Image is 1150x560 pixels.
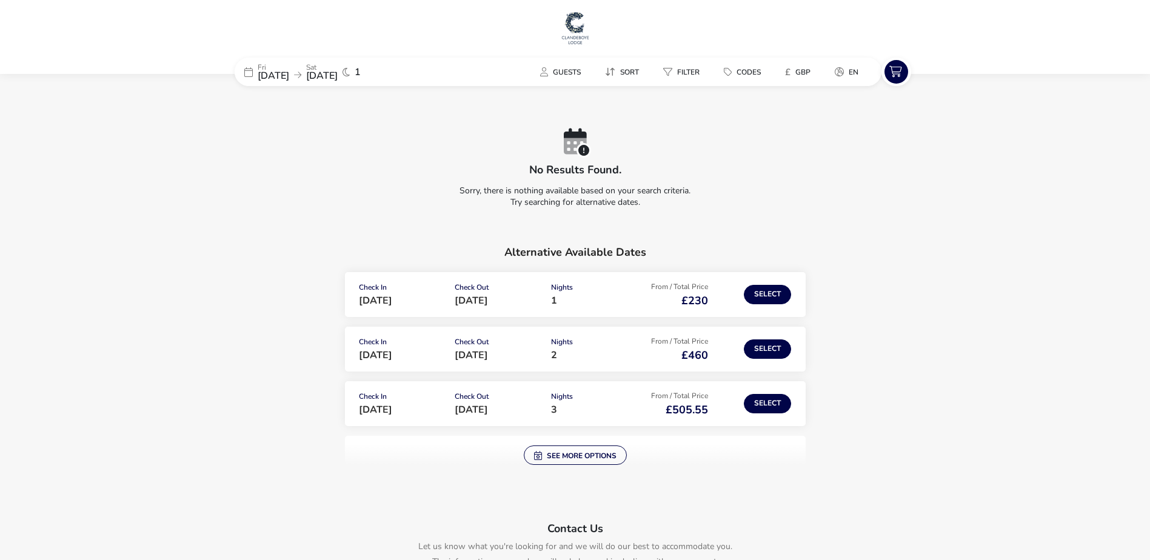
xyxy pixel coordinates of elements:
[455,338,541,350] p: Check Out
[530,63,590,81] button: Guests
[744,285,791,304] button: Select
[455,284,541,296] p: Check Out
[744,339,791,359] button: Select
[354,539,797,554] p: Let us know what you're looking for and we will do our best to accommodate you.
[560,10,590,46] img: Main Website
[744,394,791,413] button: Select
[359,393,446,405] p: Check In
[795,67,811,77] span: GBP
[595,63,654,81] naf-pibe-menu-bar-item: Sort
[775,63,825,81] naf-pibe-menu-bar-item: £GBP
[666,402,708,417] span: £505.55
[359,348,392,362] span: [DATE]
[455,294,488,307] span: [DATE]
[359,403,392,416] span: [DATE]
[551,393,624,405] p: Nights
[455,403,488,416] span: [DATE]
[654,63,709,81] button: Filter
[530,63,595,81] naf-pibe-menu-bar-item: Guests
[714,63,771,81] button: Codes
[306,69,338,82] span: [DATE]
[529,162,621,177] h2: No results found.
[534,450,617,460] span: See more options
[635,392,708,404] p: From / Total Price
[235,175,916,213] p: Sorry, there is nothing available based on your search criteria. Try searching for alternative da...
[825,63,873,81] naf-pibe-menu-bar-item: en
[825,63,868,81] button: en
[560,10,590,48] a: Main Website
[551,338,624,350] p: Nights
[258,64,289,71] p: Fri
[354,513,797,539] h2: Contact Us
[455,393,541,405] p: Check Out
[258,69,289,82] span: [DATE]
[849,67,858,77] span: en
[551,403,557,416] span: 3
[677,67,700,77] span: Filter
[551,348,557,362] span: 2
[551,294,557,307] span: 1
[681,293,708,308] span: £230
[524,445,627,465] button: See more options
[455,348,488,362] span: [DATE]
[620,67,639,77] span: Sort
[551,284,624,296] p: Nights
[355,67,361,77] span: 1
[785,66,791,78] i: £
[345,237,806,272] h2: Alternative Available Dates
[737,67,761,77] span: Codes
[635,338,708,350] p: From / Total Price
[775,63,820,81] button: £GBP
[306,64,338,71] p: Sat
[714,63,775,81] naf-pibe-menu-bar-item: Codes
[553,67,581,77] span: Guests
[359,284,446,296] p: Check In
[359,338,446,350] p: Check In
[235,58,416,86] div: Fri[DATE]Sat[DATE]1
[681,348,708,362] span: £460
[359,294,392,307] span: [DATE]
[595,63,649,81] button: Sort
[635,283,708,295] p: From / Total Price
[654,63,714,81] naf-pibe-menu-bar-item: Filter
